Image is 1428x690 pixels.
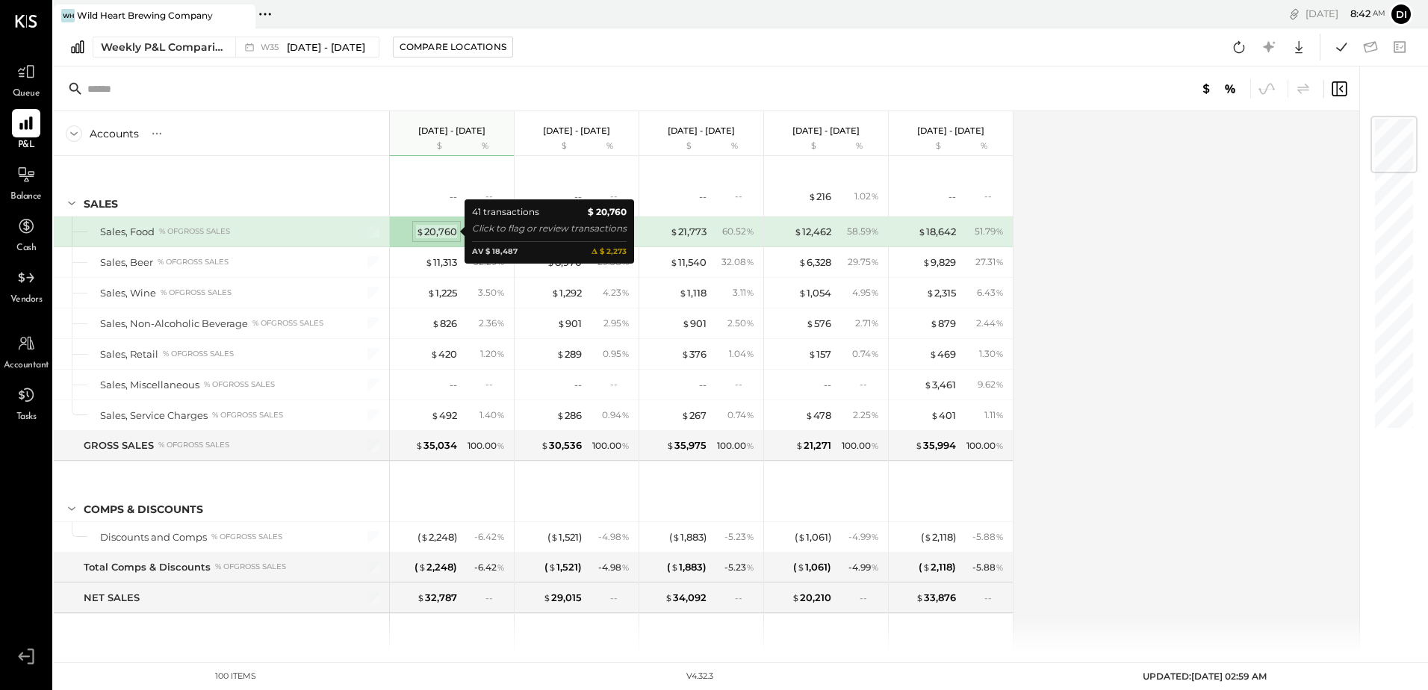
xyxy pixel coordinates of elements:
[497,439,505,451] span: %
[996,317,1004,329] span: %
[729,347,754,361] div: 1.04
[798,287,807,299] span: $
[393,37,513,57] button: Compare Locations
[100,225,155,239] div: Sales, Food
[603,317,630,330] div: 2.95
[996,439,1004,451] span: %
[84,591,140,605] div: NET SALES
[746,225,754,237] span: %
[415,438,457,453] div: 35,034
[1,329,52,373] a: Accountant
[621,347,630,359] span: %
[158,440,229,450] div: % of GROSS SALES
[984,190,1004,202] div: --
[450,190,457,204] div: --
[798,255,831,270] div: 6,328
[795,530,831,544] div: ( 1,061 )
[603,286,630,299] div: 4.23
[621,439,630,451] span: %
[667,560,707,574] div: ( 1,883 )
[588,205,627,220] b: $ 20,760
[710,140,759,152] div: %
[598,561,630,574] div: - 4.98
[1,264,52,307] a: Vendors
[90,126,139,141] div: Accounts
[996,408,1004,420] span: %
[975,225,1004,238] div: 51.79
[798,256,807,268] span: $
[621,561,630,573] span: %
[681,347,707,361] div: 376
[996,530,1004,542] span: %
[550,531,559,543] span: $
[996,286,1004,298] span: %
[430,347,457,361] div: 420
[996,255,1004,267] span: %
[400,40,506,53] div: Compare Locations
[855,317,879,330] div: 2.71
[557,317,582,331] div: 901
[930,317,956,331] div: 879
[1,57,52,101] a: Queue
[727,317,754,330] div: 2.50
[670,226,678,237] span: $
[556,409,565,421] span: $
[461,140,509,152] div: %
[479,408,505,422] div: 1.40
[922,255,956,270] div: 9,829
[717,439,754,453] div: 100.00
[621,286,630,298] span: %
[472,246,518,258] div: AV $ 18,487
[681,409,689,421] span: $
[592,439,630,453] div: 100.00
[722,225,754,238] div: 60.52
[431,408,457,423] div: 492
[556,347,582,361] div: 289
[93,37,379,57] button: Weekly P&L Comparison W35[DATE] - [DATE]
[699,378,707,392] div: --
[497,561,505,573] span: %
[16,411,37,424] span: Tasks
[480,347,505,361] div: 1.20
[668,125,735,136] p: [DATE] - [DATE]
[158,257,229,267] div: % of GROSS SALES
[557,317,565,329] span: $
[871,225,879,237] span: %
[672,531,680,543] span: $
[686,671,713,683] div: v 4.32.3
[541,438,582,453] div: 30,536
[610,591,630,604] div: --
[794,226,802,237] span: $
[665,591,673,603] span: $
[847,225,879,238] div: 58.59
[100,317,248,331] div: Sales, Non-Alcoholic Beverage
[556,408,582,423] div: 286
[669,530,707,544] div: ( 1,883 )
[1306,7,1385,21] div: [DATE]
[287,40,365,55] span: [DATE] - [DATE]
[871,347,879,359] span: %
[252,318,323,329] div: % of GROSS SALES
[215,562,286,572] div: % of GROSS SALES
[472,221,627,236] div: Click to flag or review transactions
[1287,6,1302,22] div: copy link
[416,225,457,239] div: 20,760
[852,286,879,299] div: 4.95
[84,438,154,453] div: GROSS SALES
[798,286,831,300] div: 1,054
[215,671,256,683] div: 100 items
[485,190,505,202] div: --
[425,256,433,268] span: $
[468,439,505,453] div: 100.00
[547,256,555,268] span: $
[13,87,40,101] span: Queue
[746,561,754,573] span: %
[966,439,1004,453] div: 100.00
[621,408,630,420] span: %
[793,560,831,574] div: ( 1,061 )
[915,438,956,453] div: 35,994
[610,378,630,391] div: --
[543,125,610,136] p: [DATE] - [DATE]
[18,139,35,152] span: P&L
[671,561,679,573] span: $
